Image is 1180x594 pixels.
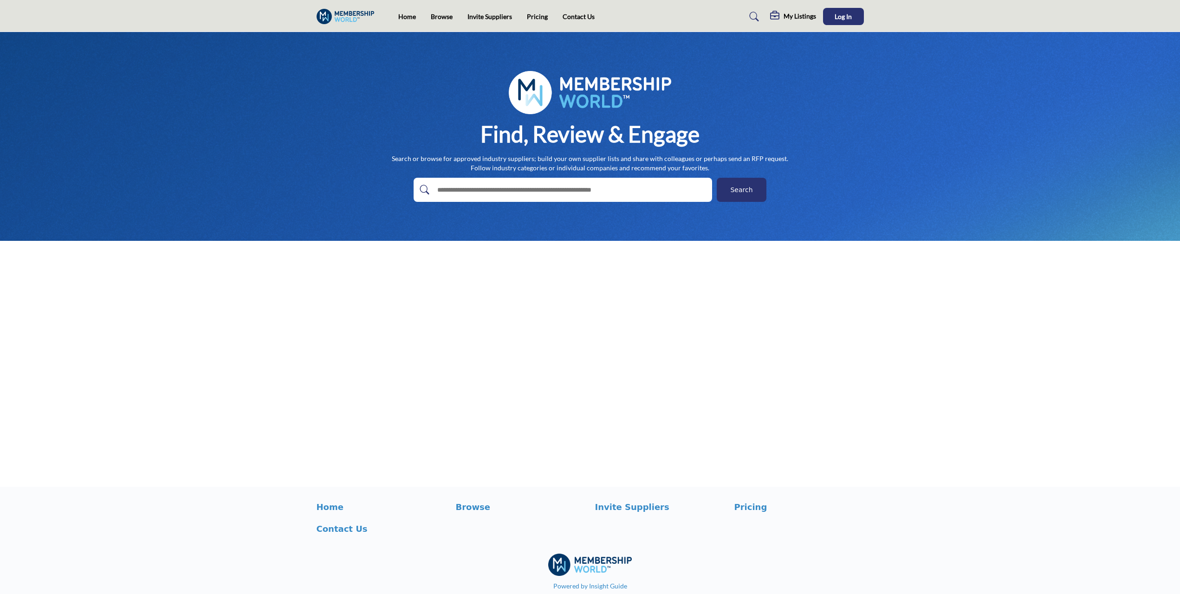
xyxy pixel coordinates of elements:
[548,554,632,576] img: No Site Logo
[730,185,752,195] span: Search
[398,13,416,20] a: Home
[770,11,816,22] div: My Listings
[467,13,512,20] a: Invite Suppliers
[317,501,446,513] a: Home
[431,13,453,20] a: Browse
[734,501,864,513] a: Pricing
[563,13,595,20] a: Contact Us
[595,501,725,513] a: Invite Suppliers
[480,120,700,148] h1: Find, Review & Engage
[717,178,766,202] button: Search
[317,523,446,535] a: Contact Us
[456,501,585,513] a: Browse
[823,8,864,25] button: Log In
[509,71,671,114] img: image
[740,9,765,24] a: Search
[392,154,788,172] p: Search or browse for approved industry suppliers; build your own supplier lists and share with co...
[784,12,816,20] h5: My Listings
[527,13,548,20] a: Pricing
[553,582,627,590] a: Powered by Insight Guide
[317,9,379,24] img: Site Logo
[835,13,852,20] span: Log In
